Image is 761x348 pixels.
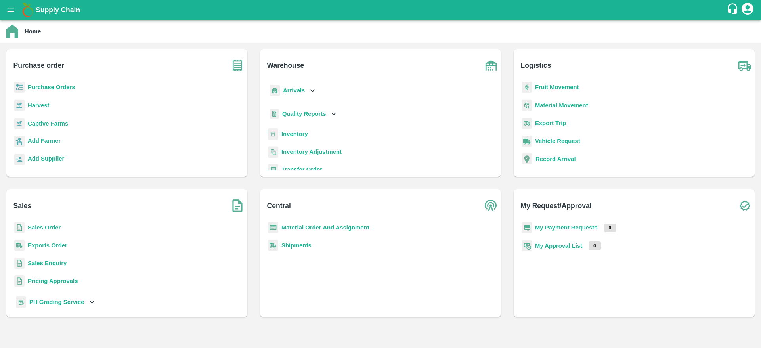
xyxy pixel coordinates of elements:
[522,153,532,164] img: recordArrival
[14,275,25,287] img: sales
[281,166,322,173] a: Transfer Order
[522,240,532,252] img: approval
[268,240,278,251] img: shipments
[36,6,80,14] b: Supply Chain
[28,84,75,90] a: Purchase Orders
[589,241,601,250] p: 0
[268,106,338,122] div: Quality Reports
[522,99,532,111] img: material
[228,55,247,75] img: purchase
[28,136,61,147] a: Add Farmer
[281,242,312,249] a: Shipments
[281,131,308,137] a: Inventory
[28,120,68,127] a: Captive Farms
[281,149,342,155] a: Inventory Adjustment
[268,164,278,176] img: whTransfer
[29,299,84,305] b: PH Grading Service
[14,99,25,111] img: harvest
[16,296,26,308] img: whTracker
[268,82,317,99] div: Arrivals
[267,60,304,71] b: Warehouse
[522,222,532,233] img: payment
[535,156,576,162] a: Record Arrival
[522,118,532,129] img: delivery
[14,154,25,165] img: supplier
[522,82,532,93] img: fruit
[522,136,532,147] img: vehicle
[28,138,61,144] b: Add Farmer
[283,87,305,94] b: Arrivals
[268,128,278,140] img: whInventory
[604,224,616,232] p: 0
[13,60,64,71] b: Purchase order
[535,224,598,231] a: My Payment Requests
[14,258,25,269] img: sales
[535,102,588,109] a: Material Movement
[268,146,278,158] img: inventory
[28,278,78,284] a: Pricing Approvals
[535,138,580,144] a: Vehicle Request
[282,111,326,117] b: Quality Reports
[14,293,96,311] div: PH Grading Service
[28,242,67,249] a: Exports Order
[228,196,247,216] img: soSales
[270,109,279,119] img: qualityReport
[535,84,579,90] a: Fruit Movement
[14,240,25,251] img: shipments
[535,120,566,126] a: Export Trip
[521,60,551,71] b: Logistics
[281,224,369,231] a: Material Order And Assignment
[28,260,67,266] a: Sales Enquiry
[268,222,278,233] img: centralMaterial
[28,102,49,109] a: Harvest
[481,196,501,216] img: central
[535,243,582,249] a: My Approval List
[25,28,41,34] b: Home
[740,2,755,18] div: account of current user
[6,25,18,38] img: home
[2,1,20,19] button: open drawer
[270,85,280,96] img: whArrival
[735,196,755,216] img: check
[481,55,501,75] img: warehouse
[14,118,25,130] img: harvest
[28,224,61,231] a: Sales Order
[14,82,25,93] img: reciept
[28,154,64,165] a: Add Supplier
[735,55,755,75] img: truck
[14,136,25,147] img: farmer
[20,2,36,18] img: logo
[14,222,25,233] img: sales
[727,3,740,17] div: customer-support
[28,155,64,162] b: Add Supplier
[36,4,727,15] a: Supply Chain
[267,200,291,211] b: Central
[521,200,592,211] b: My Request/Approval
[13,200,32,211] b: Sales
